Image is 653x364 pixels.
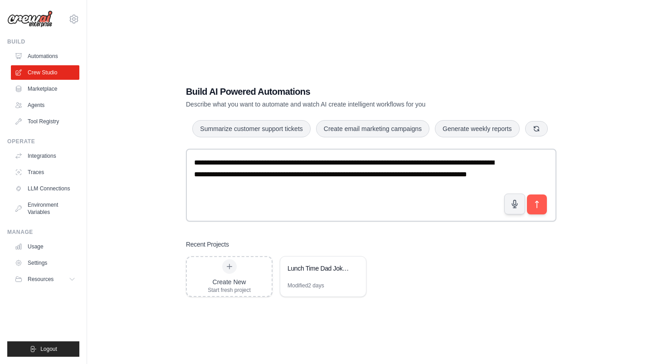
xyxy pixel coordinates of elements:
[11,198,79,219] a: Environment Variables
[11,149,79,163] a: Integrations
[435,120,520,137] button: Generate weekly reports
[11,65,79,80] a: Crew Studio
[608,320,653,364] iframe: Chat Widget
[208,286,251,294] div: Start fresh project
[11,114,79,129] a: Tool Registry
[7,10,53,28] img: Logo
[7,341,79,357] button: Logout
[288,282,324,289] div: Modified 2 days
[504,194,525,214] button: Click to speak your automation idea
[525,121,548,136] button: Get new suggestions
[7,38,79,45] div: Build
[186,85,491,98] h1: Build AI Powered Automations
[11,239,79,254] a: Usage
[11,49,79,63] a: Automations
[11,165,79,180] a: Traces
[7,138,79,145] div: Operate
[186,100,491,109] p: Describe what you want to automate and watch AI create intelligent workflows for you
[192,120,310,137] button: Summarize customer support tickets
[288,264,350,273] div: Lunch Time Dad Joke Email Automation
[7,228,79,236] div: Manage
[11,181,79,196] a: LLM Connections
[208,277,251,286] div: Create New
[40,345,57,353] span: Logout
[11,98,79,112] a: Agents
[11,272,79,286] button: Resources
[316,120,429,137] button: Create email marketing campaigns
[11,256,79,270] a: Settings
[11,82,79,96] a: Marketplace
[28,276,54,283] span: Resources
[186,240,229,249] h3: Recent Projects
